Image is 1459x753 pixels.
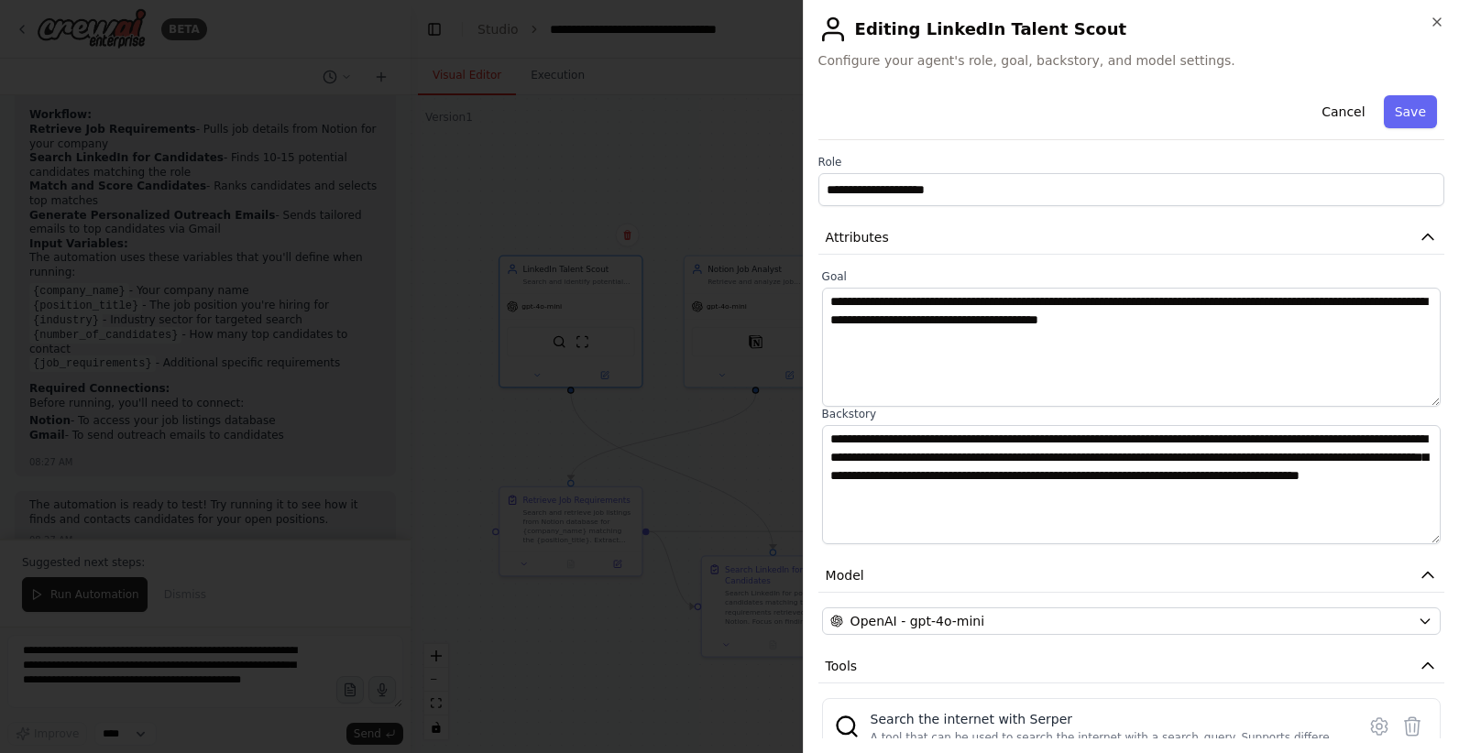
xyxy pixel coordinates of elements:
div: A tool that can be used to search the internet with a search_query. Supports different search typ... [871,730,1344,745]
button: OpenAI - gpt-4o-mini [822,607,1441,635]
button: Cancel [1311,95,1376,128]
button: Save [1384,95,1437,128]
span: OpenAI - gpt-4o-mini [850,612,984,630]
button: Attributes [818,221,1444,255]
div: Search the internet with Serper [871,710,1344,728]
button: Tools [818,649,1444,683]
span: Configure your agent's role, goal, backstory, and model settings. [818,51,1444,70]
h2: Editing LinkedIn Talent Scout [818,15,1444,44]
label: Goal [822,269,1441,284]
button: Delete tool [1396,710,1429,743]
button: Configure tool [1363,710,1396,743]
span: Attributes [826,228,889,246]
span: Tools [826,657,858,675]
img: SerperDevTool [834,714,860,739]
button: Model [818,559,1444,593]
label: Role [818,155,1444,169]
label: Backstory [822,407,1441,421]
span: Model [826,566,864,584]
